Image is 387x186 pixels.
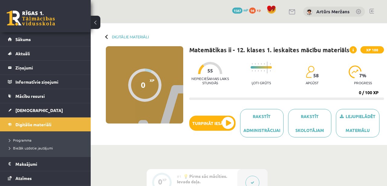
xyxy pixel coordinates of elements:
[249,8,264,12] a: 94 xp
[8,117,83,131] a: Digitālie materiāli
[264,63,265,65] img: icon-short-line-57e1e144782c952c97e751825c79c345078a6d821885a25fce030b3d8c18986b.svg
[258,70,259,72] img: icon-short-line-57e1e144782c952c97e751825c79c345078a6d821885a25fce030b3d8c18986b.svg
[141,80,145,89] div: 0
[112,34,149,39] a: Digitālie materiāli
[8,89,83,103] a: Mācību resursi
[258,63,259,65] img: icon-short-line-57e1e144782c952c97e751825c79c345078a6d821885a25fce030b3d8c18986b.svg
[306,81,319,85] p: apgūst
[15,51,30,56] span: Aktuāli
[9,137,85,143] a: Programma
[313,73,319,78] span: 58
[336,109,379,137] a: Lejupielādēt materiālu
[8,46,83,60] a: Aktuāli
[8,61,83,75] a: Ziņojumi
[8,75,83,89] a: Informatīvie ziņojumi
[7,11,55,26] a: Rīgas 1. Tālmācības vidusskola
[316,8,350,14] a: Artūrs Meržans
[8,157,83,171] a: Maksājumi
[264,70,265,72] img: icon-short-line-57e1e144782c952c97e751825c79c345078a6d821885a25fce030b3d8c18986b.svg
[359,73,367,78] span: 7 %
[252,63,252,65] img: icon-short-line-57e1e144782c952c97e751825c79c345078a6d821885a25fce030b3d8c18986b.svg
[232,8,248,12] a: 1587 mP
[9,145,85,151] a: Biežāk uzdotie jautājumi
[8,32,83,46] a: Sākums
[270,63,271,65] img: icon-short-line-57e1e144782c952c97e751825c79c345078a6d821885a25fce030b3d8c18986b.svg
[261,63,262,65] img: icon-short-line-57e1e144782c952c97e751825c79c345078a6d821885a25fce030b3d8c18986b.svg
[8,171,83,185] a: Atzīmes
[255,63,255,65] img: icon-short-line-57e1e144782c952c97e751825c79c345078a6d821885a25fce030b3d8c18986b.svg
[9,146,53,150] span: Biežāk uzdotie jautājumi
[189,116,236,131] button: Turpināt iesākto
[267,62,268,73] img: icon-long-line-d9ea69661e0d244f92f715978eff75569469978d946b2353a9bb055b3ed8787d.svg
[9,138,31,143] span: Programma
[15,37,31,42] span: Sākums
[15,61,83,75] legend: Ziņojumi
[162,178,167,181] div: XP
[207,68,213,73] span: 55
[189,46,350,53] h1: Matemātikas ii - 12. klases 1. ieskaites mācību materiāls
[354,81,372,85] p: progress
[232,8,242,14] span: 1587
[158,179,162,184] div: 0
[360,46,384,53] span: XP 100
[249,8,256,14] span: 94
[15,175,32,181] span: Atzīmes
[349,66,362,78] img: icon-progress-161ccf0a02000e728c5f80fcf4c31c7af3da0e1684b2b1d7c360e028c24a22f1.svg
[306,66,314,78] img: students-c634bb4e5e11cddfef0936a35e636f08e4e9abd3cc4e673bd6f9a4125e45ecb1.svg
[15,93,45,99] span: Mācību resursi
[240,109,284,137] a: Rakstīt administrācijai
[15,122,51,127] span: Digitālie materiāli
[15,157,83,171] legend: Maksājumi
[270,70,271,72] img: icon-short-line-57e1e144782c952c97e751825c79c345078a6d821885a25fce030b3d8c18986b.svg
[177,173,227,184] span: 💡 Pirms sāc mācīties. Ievada daļa.
[288,109,332,137] a: Rakstīt skolotājam
[189,76,231,85] p: Nepieciešamais laiks stundās
[252,81,271,85] p: Ļoti grūts
[15,107,63,113] span: [DEMOGRAPHIC_DATA]
[243,8,248,12] span: mP
[8,103,83,117] a: [DEMOGRAPHIC_DATA]
[177,174,181,179] span: #1
[255,70,255,72] img: icon-short-line-57e1e144782c952c97e751825c79c345078a6d821885a25fce030b3d8c18986b.svg
[252,70,252,72] img: icon-short-line-57e1e144782c952c97e751825c79c345078a6d821885a25fce030b3d8c18986b.svg
[150,78,154,82] span: XP
[257,8,261,12] span: xp
[306,9,312,15] img: Artūrs Meržans
[15,75,83,89] legend: Informatīvie ziņojumi
[261,70,262,72] img: icon-short-line-57e1e144782c952c97e751825c79c345078a6d821885a25fce030b3d8c18986b.svg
